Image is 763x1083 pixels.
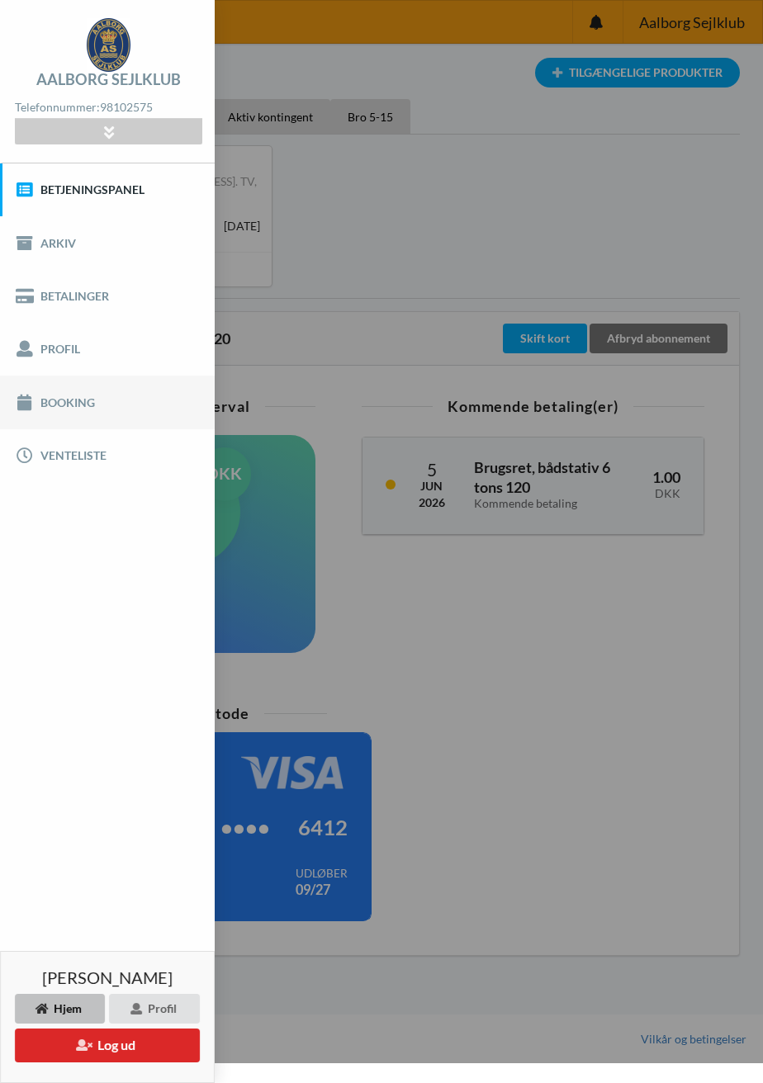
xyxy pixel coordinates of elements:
[36,72,181,87] div: Aalborg Sejlklub
[87,18,130,72] img: logo
[15,97,201,119] div: Telefonnummer:
[109,994,200,1024] div: Profil
[15,994,105,1024] div: Hjem
[100,100,153,114] strong: 98102575
[15,1029,200,1062] button: Log ud
[42,969,173,986] span: [PERSON_NAME]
